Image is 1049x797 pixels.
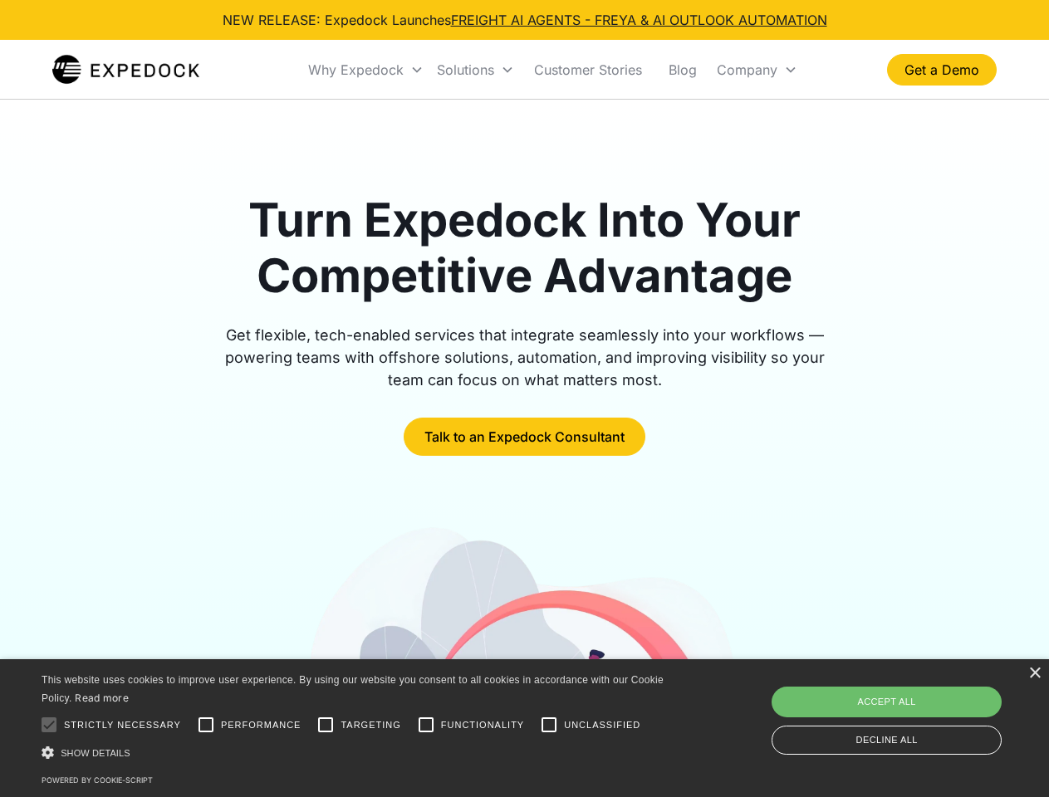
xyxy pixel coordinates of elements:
[223,10,827,30] div: NEW RELEASE: Expedock Launches
[42,674,664,705] span: This website uses cookies to improve user experience. By using our website you consent to all coo...
[52,53,199,86] img: Expedock Logo
[64,718,181,732] span: Strictly necessary
[430,42,521,98] div: Solutions
[341,718,400,732] span: Targeting
[887,54,997,86] a: Get a Demo
[75,692,129,704] a: Read more
[206,324,844,391] div: Get flexible, tech-enabled services that integrate seamlessly into your workflows — powering team...
[52,53,199,86] a: home
[710,42,804,98] div: Company
[564,718,640,732] span: Unclassified
[437,61,494,78] div: Solutions
[655,42,710,98] a: Blog
[301,42,430,98] div: Why Expedock
[206,193,844,304] h1: Turn Expedock Into Your Competitive Advantage
[451,12,827,28] a: FREIGHT AI AGENTS - FREYA & AI OUTLOOK AUTOMATION
[42,775,153,785] a: Powered by cookie-script
[61,748,130,758] span: Show details
[308,61,404,78] div: Why Expedock
[717,61,777,78] div: Company
[772,618,1049,797] iframe: Chat Widget
[404,418,645,456] a: Talk to an Expedock Consultant
[221,718,301,732] span: Performance
[521,42,655,98] a: Customer Stories
[42,744,669,761] div: Show details
[441,718,524,732] span: Functionality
